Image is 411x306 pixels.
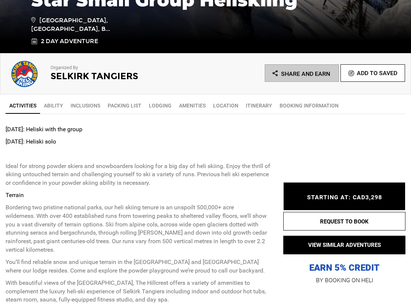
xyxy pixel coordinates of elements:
span: 2 Day Adventure [41,37,98,46]
p: Bordering two pristine national parks, our heli skiing tenure is an unspoilt 500,000+ acre wilder... [6,203,272,254]
button: REQUEST TO BOOK [283,212,405,231]
a: Ability [40,98,67,113]
span: STARTING AT: CAD3,298 [307,194,382,201]
a: Amenities [175,98,209,113]
p: With beautiful views of the [GEOGRAPHIC_DATA], The Hillcrest offers a variety of amenities to com... [6,279,272,305]
strong: Terrain [6,191,24,199]
span: Add To Saved [357,70,397,77]
a: Itinerary [242,98,276,113]
a: Packing List [104,98,145,113]
a: Lodging [145,98,175,113]
a: Inclusions [67,98,104,113]
p: You’ll find reliable snow and unique terrain in the [GEOGRAPHIC_DATA] and [GEOGRAPHIC_DATA] where... [6,258,272,275]
a: BOOKING INFORMATION [276,98,342,113]
button: VIEW SIMILAR ADVENTURES [283,236,405,254]
a: Location [209,98,242,113]
p: BY BOOKING ON HELI [283,275,405,286]
strong: [DATE]: Heliski with the group [6,126,82,133]
h2: Selkirk Tangiers [50,71,186,81]
p: EARN 5% CREDIT [283,188,405,274]
strong: [DATE]: Heliski solo [6,138,56,145]
p: Organized By [50,64,186,71]
a: Activities [6,98,40,114]
span: [GEOGRAPHIC_DATA], [GEOGRAPHIC_DATA], B... [31,16,118,33]
img: b7c9005a67764c1fdc1ea0aaa7ccaed8.png [6,59,43,89]
p: Ideal for strong powder skiers and snowboarders looking for a big day of heli skiing. Enjoy the t... [6,162,272,188]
